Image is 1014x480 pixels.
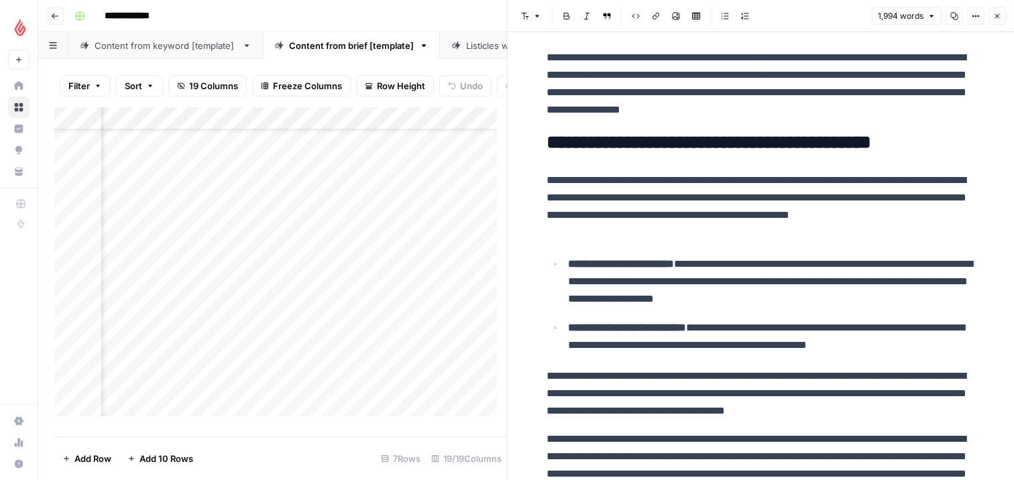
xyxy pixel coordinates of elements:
a: Opportunities [8,139,30,161]
div: Listicles workflow [template] [466,39,587,52]
a: Usage [8,432,30,453]
a: Listicles workflow [template] [440,32,614,59]
button: Undo [439,75,492,97]
button: 1,994 words [872,7,942,25]
span: Undo [460,79,483,93]
div: 19/19 Columns [426,448,507,469]
button: Sort [116,75,163,97]
span: Sort [125,79,142,93]
div: Content from keyword [template] [95,39,237,52]
span: 1,994 words [878,10,923,22]
span: Add 10 Rows [139,452,193,465]
span: Add Row [74,452,111,465]
button: Freeze Columns [252,75,351,97]
a: Your Data [8,161,30,182]
span: Row Height [377,79,425,93]
span: Freeze Columns [273,79,342,93]
span: Filter [68,79,90,93]
button: Add Row [54,448,119,469]
a: Browse [8,97,30,118]
div: Content from brief [template] [289,39,414,52]
a: Settings [8,410,30,432]
button: Add 10 Rows [119,448,201,469]
a: Content from brief [template] [263,32,440,59]
a: Content from keyword [template] [68,32,263,59]
a: Insights [8,118,30,139]
button: 19 Columns [168,75,247,97]
button: Help + Support [8,453,30,475]
button: Workspace: Lightspeed [8,11,30,44]
img: Lightspeed Logo [8,15,32,40]
button: Row Height [356,75,434,97]
div: 7 Rows [376,448,426,469]
button: Filter [60,75,111,97]
span: 19 Columns [189,79,238,93]
a: Home [8,75,30,97]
